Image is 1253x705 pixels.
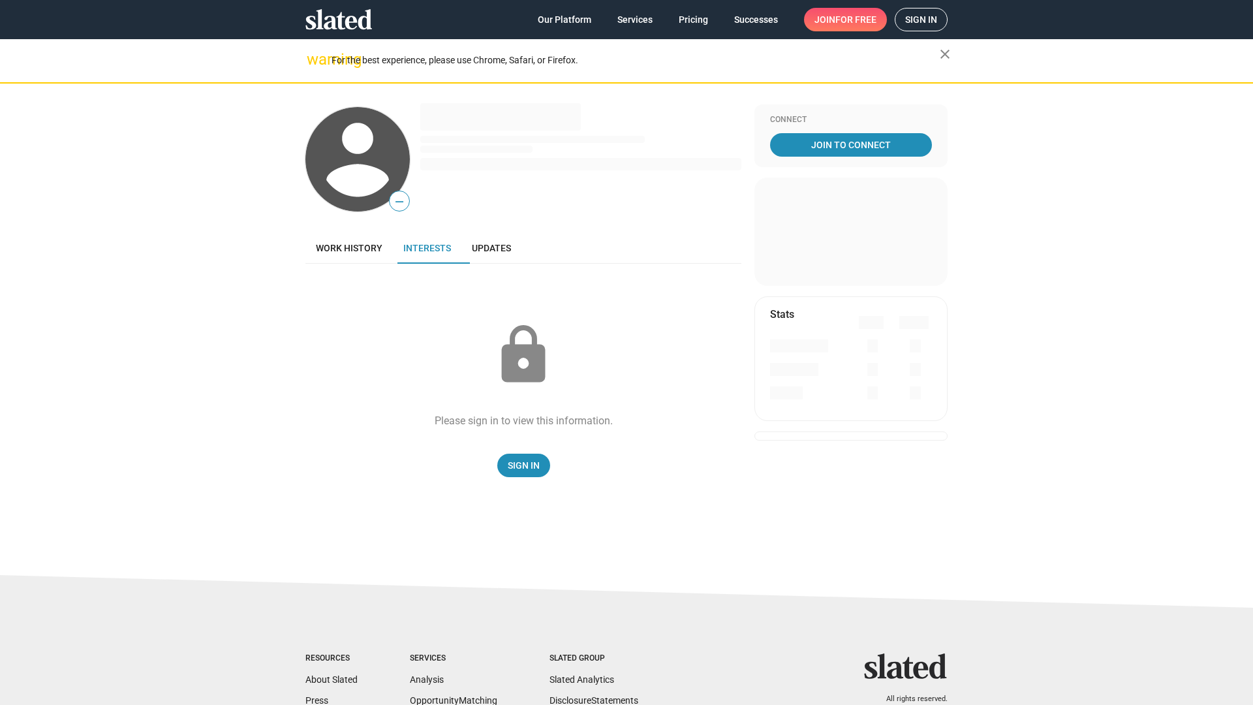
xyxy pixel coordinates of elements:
[724,8,788,31] a: Successes
[508,454,540,477] span: Sign In
[305,653,358,664] div: Resources
[461,232,521,264] a: Updates
[472,243,511,253] span: Updates
[937,46,953,62] mat-icon: close
[835,8,876,31] span: for free
[734,8,778,31] span: Successes
[403,243,451,253] span: Interests
[316,243,382,253] span: Work history
[905,8,937,31] span: Sign in
[679,8,708,31] span: Pricing
[527,8,602,31] a: Our Platform
[497,454,550,477] a: Sign In
[305,232,393,264] a: Work history
[549,653,638,664] div: Slated Group
[307,52,322,67] mat-icon: warning
[305,674,358,685] a: About Slated
[393,232,461,264] a: Interests
[804,8,887,31] a: Joinfor free
[895,8,948,31] a: Sign in
[410,674,444,685] a: Analysis
[668,8,719,31] a: Pricing
[549,674,614,685] a: Slated Analytics
[773,133,929,157] span: Join To Connect
[607,8,663,31] a: Services
[332,52,940,69] div: For the best experience, please use Chrome, Safari, or Firefox.
[770,133,932,157] a: Join To Connect
[435,414,613,428] div: Please sign in to view this information.
[491,322,556,388] mat-icon: lock
[617,8,653,31] span: Services
[390,193,409,210] span: —
[770,307,794,321] mat-card-title: Stats
[770,115,932,125] div: Connect
[814,8,876,31] span: Join
[410,653,497,664] div: Services
[538,8,591,31] span: Our Platform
